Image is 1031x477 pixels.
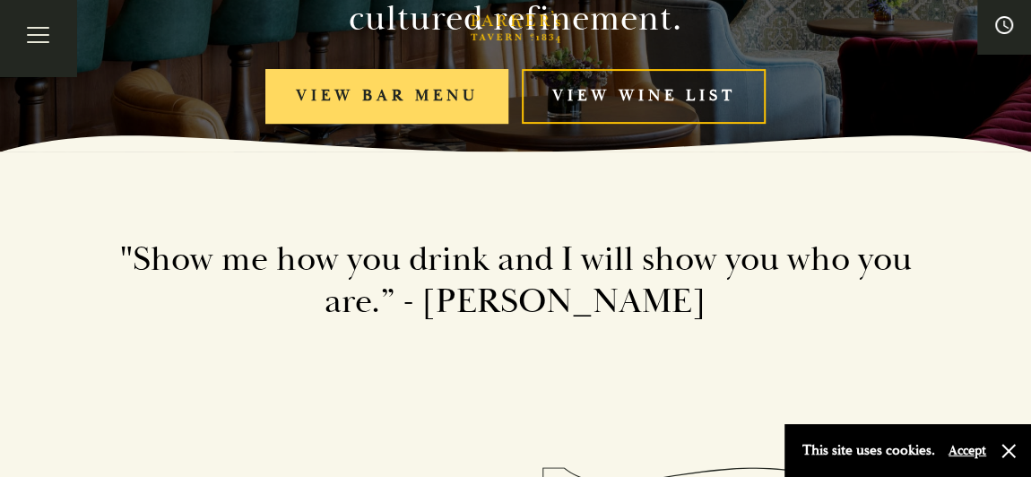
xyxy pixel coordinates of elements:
a: View bar menu [265,69,508,124]
p: This site uses cookies. [802,438,935,464]
button: Accept [949,442,986,459]
h2: "Show me how you drink and I will show you who you are.” - [PERSON_NAME] [94,238,937,323]
button: Close and accept [1000,442,1018,460]
a: View Wine List [522,69,766,124]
